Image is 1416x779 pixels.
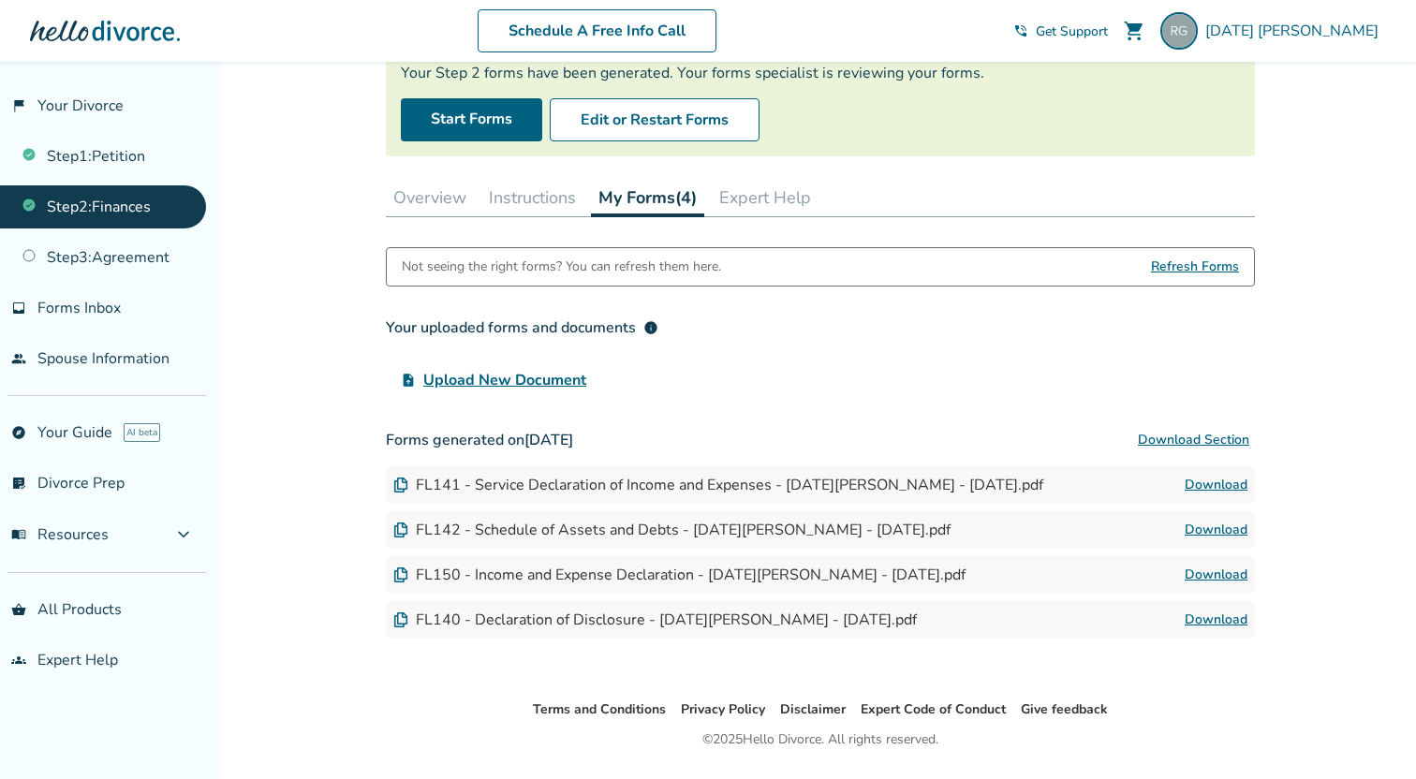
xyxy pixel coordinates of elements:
img: Document [393,522,408,537]
div: FL141 - Service Declaration of Income and Expenses - [DATE][PERSON_NAME] - [DATE].pdf [393,475,1043,495]
span: people [11,351,26,366]
div: FL150 - Income and Expense Declaration - [DATE][PERSON_NAME] - [DATE].pdf [393,565,966,585]
li: Give feedback [1021,698,1108,721]
a: Expert Code of Conduct [861,700,1006,718]
a: Schedule A Free Info Call [478,9,716,52]
img: Document [393,612,408,627]
span: list_alt_check [11,476,26,491]
button: Expert Help [712,179,819,216]
div: Your uploaded forms and documents [386,316,658,339]
span: shopping_basket [11,602,26,617]
span: Upload New Document [423,369,586,391]
span: Get Support [1036,22,1108,40]
a: Download [1185,609,1247,631]
img: Document [393,567,408,582]
iframe: Chat Widget [1322,689,1416,779]
div: FL142 - Schedule of Assets and Debts - [DATE][PERSON_NAME] - [DATE].pdf [393,520,951,540]
span: AI beta [124,423,160,442]
span: expand_more [172,523,195,546]
img: raja.gangopadhya@gmail.com [1160,12,1198,50]
div: Your Step 2 forms have been generated. Your forms specialist is reviewing your forms. [401,63,1240,83]
a: Download [1185,474,1247,496]
span: groups [11,653,26,668]
button: Overview [386,179,474,216]
button: My Forms(4) [591,179,704,217]
span: info [643,320,658,335]
div: © 2025 Hello Divorce. All rights reserved. [702,728,938,751]
span: Resources [11,524,109,545]
span: phone_in_talk [1013,23,1028,38]
a: Privacy Policy [681,700,765,718]
span: menu_book [11,527,26,542]
span: Forms Inbox [37,298,121,318]
div: FL140 - Declaration of Disclosure - [DATE][PERSON_NAME] - [DATE].pdf [393,610,917,630]
button: Download Section [1132,421,1255,459]
button: Edit or Restart Forms [550,98,760,141]
h3: Forms generated on [DATE] [386,421,1255,459]
a: Terms and Conditions [533,700,666,718]
span: flag_2 [11,98,26,113]
a: Download [1185,519,1247,541]
span: explore [11,425,26,440]
span: [DATE] [PERSON_NAME] [1205,21,1386,41]
span: inbox [11,301,26,316]
li: Disclaimer [780,698,846,721]
span: upload_file [401,373,416,388]
a: Download [1185,564,1247,586]
a: phone_in_talkGet Support [1013,22,1108,40]
img: Document [393,478,408,492]
span: Refresh Forms [1151,248,1239,286]
span: shopping_cart [1123,20,1145,42]
div: Not seeing the right forms? You can refresh them here. [402,248,721,286]
button: Instructions [481,179,583,216]
a: Start Forms [401,98,542,141]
